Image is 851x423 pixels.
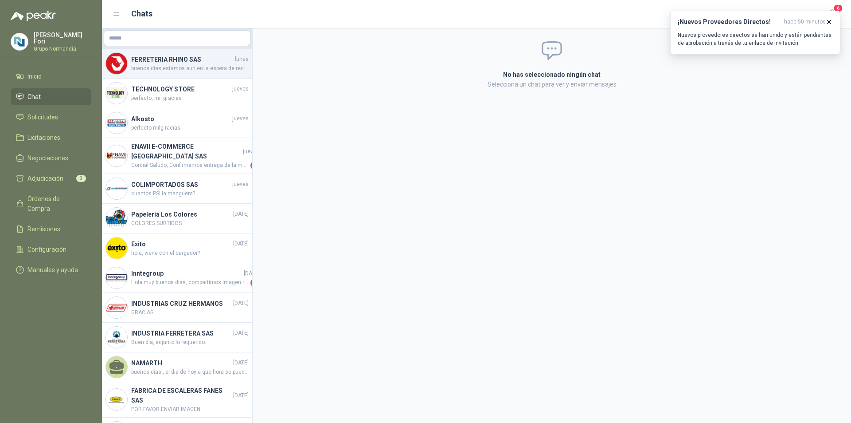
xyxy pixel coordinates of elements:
[106,53,127,74] img: Company Logo
[131,94,249,103] span: perfecto, mil gracias
[27,71,42,81] span: Inicio
[131,338,249,347] span: Buen día, adjunto lo requerido.
[131,239,231,249] h4: Exito
[34,32,91,44] p: [PERSON_NAME] Fori
[397,70,707,79] h2: No has seleccionado ningún chat
[131,269,242,278] h4: Inntegroup
[27,224,60,234] span: Remisiones
[131,64,249,73] span: buenos dias estamos aun en la espera de recepción del pedido, por favor me pueden indicar cuando ...
[232,85,249,93] span: jueves
[11,109,91,126] a: Solicitudes
[131,386,231,405] h4: FABRICA DE ESCALERAS FANES SAS
[131,368,249,376] span: buenos días , el dia de hoy a que hora se pueden recoger las uniones?
[833,4,843,12] span: 6
[11,68,91,85] a: Inicio
[27,92,41,102] span: Chat
[397,79,707,89] p: Selecciona un chat para ver y enviar mensajes
[11,170,91,187] a: Adjudicación3
[27,133,60,142] span: Licitaciones
[678,18,781,26] h3: ¡Nuevos Proveedores Directos!
[102,49,252,79] a: Company LogoFERRETERIA RHINO SASlunesbuenos dias estamos aun en la espera de recepción del pedido...
[76,175,86,182] span: 3
[102,79,252,108] a: Company LogoTECHNOLOGY STOREjuevesperfecto, mil gracias
[243,147,259,156] span: jueves
[131,84,230,94] h4: TECHNOLOGY STORE
[34,46,91,51] p: Grupo Normandía
[106,208,127,229] img: Company Logo
[784,18,826,26] span: hace 50 minutos
[27,153,68,163] span: Negociaciones
[106,145,127,166] img: Company Logo
[131,405,249,414] span: POR FAVOR ENVIAR IMAGEN
[106,237,127,259] img: Company Logo
[27,245,66,254] span: Configuración
[106,327,127,348] img: Company Logo
[131,142,241,161] h4: ENAVII E-COMMERCE [GEOGRAPHIC_DATA] SAS
[102,352,252,382] a: NAMARTH[DATE]buenos días , el dia de hoy a que hora se pueden recoger las uniones?
[11,150,91,166] a: Negociaciones
[102,108,252,138] a: Company LogoAlkostojuevesperfecto milg racias
[678,31,833,47] p: Nuevos proveedores directos se han unido y están pendientes de aprobación a través de tu enlace d...
[235,55,249,63] span: lunes
[670,11,840,55] button: ¡Nuevos Proveedores Directos!hace 50 minutos Nuevos proveedores directos se han unido y están pen...
[824,6,840,22] button: 6
[232,115,249,123] span: jueves
[233,240,249,248] span: [DATE]
[131,124,249,132] span: perfecto milg racias
[102,204,252,233] a: Company LogoPapeleria Los Colores[DATE]COLORES SURTIDOS
[106,112,127,134] img: Company Logo
[131,210,231,219] h4: Papeleria Los Colores
[27,265,78,275] span: Manuales y ayuda
[27,112,58,122] span: Solicitudes
[131,180,230,190] h4: COLIMPORTADOS SAS
[106,83,127,104] img: Company Logo
[233,210,249,218] span: [DATE]
[102,138,252,174] a: Company LogoENAVII E-COMMERCE [GEOGRAPHIC_DATA] SASjuevesCordial Saludo, Confirmamos entrega de l...
[250,161,259,170] span: 2
[131,114,230,124] h4: Alkosto
[233,299,249,308] span: [DATE]
[131,55,233,64] h4: FERRETERIA RHINO SAS
[102,323,252,352] a: Company LogoINDUSTRIA FERRETERA SAS[DATE]Buen día, adjunto lo requerido.
[102,263,252,293] a: Company LogoInntegroup[DATE]Hola muy buenos días, compartimos imagen requerida.1
[232,180,249,189] span: jueves
[131,278,249,287] span: Hola muy buenos días, compartimos imagen requerida.
[233,359,249,367] span: [DATE]
[11,11,56,21] img: Logo peakr
[131,299,231,308] h4: INDUSTRIAS CRUZ HERMANOS
[233,391,249,400] span: [DATE]
[131,328,231,338] h4: INDUSTRIA FERRETERA SAS
[244,269,259,278] span: [DATE]
[131,190,249,198] span: cuantos PSI la manguera?
[131,249,249,257] span: hola, viene con el cargador?
[106,297,127,318] img: Company Logo
[131,161,249,170] span: Cordial Saludo, Confirmamos entrega de la mercancia.
[27,174,63,183] span: Adjudicación
[106,267,127,289] img: Company Logo
[131,358,231,368] h4: NAMARTH
[11,221,91,237] a: Remisiones
[106,178,127,199] img: Company Logo
[131,308,249,317] span: GRACIAS
[102,174,252,204] a: Company LogoCOLIMPORTADOS SASjuevescuantos PSI la manguera?
[11,33,28,50] img: Company Logo
[250,278,259,287] span: 1
[102,293,252,323] a: Company LogoINDUSTRIAS CRUZ HERMANOS[DATE]GRACIAS
[131,8,152,20] h1: Chats
[102,233,252,263] a: Company LogoExito[DATE]hola, viene con el cargador?
[106,389,127,410] img: Company Logo
[11,129,91,146] a: Licitaciones
[11,241,91,258] a: Configuración
[11,261,91,278] a: Manuales y ayuda
[102,382,252,418] a: Company LogoFABRICA DE ESCALERAS FANES SAS[DATE]POR FAVOR ENVIAR IMAGEN
[131,219,249,228] span: COLORES SURTIDOS
[233,329,249,337] span: [DATE]
[11,190,91,217] a: Órdenes de Compra
[11,88,91,105] a: Chat
[27,194,83,213] span: Órdenes de Compra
